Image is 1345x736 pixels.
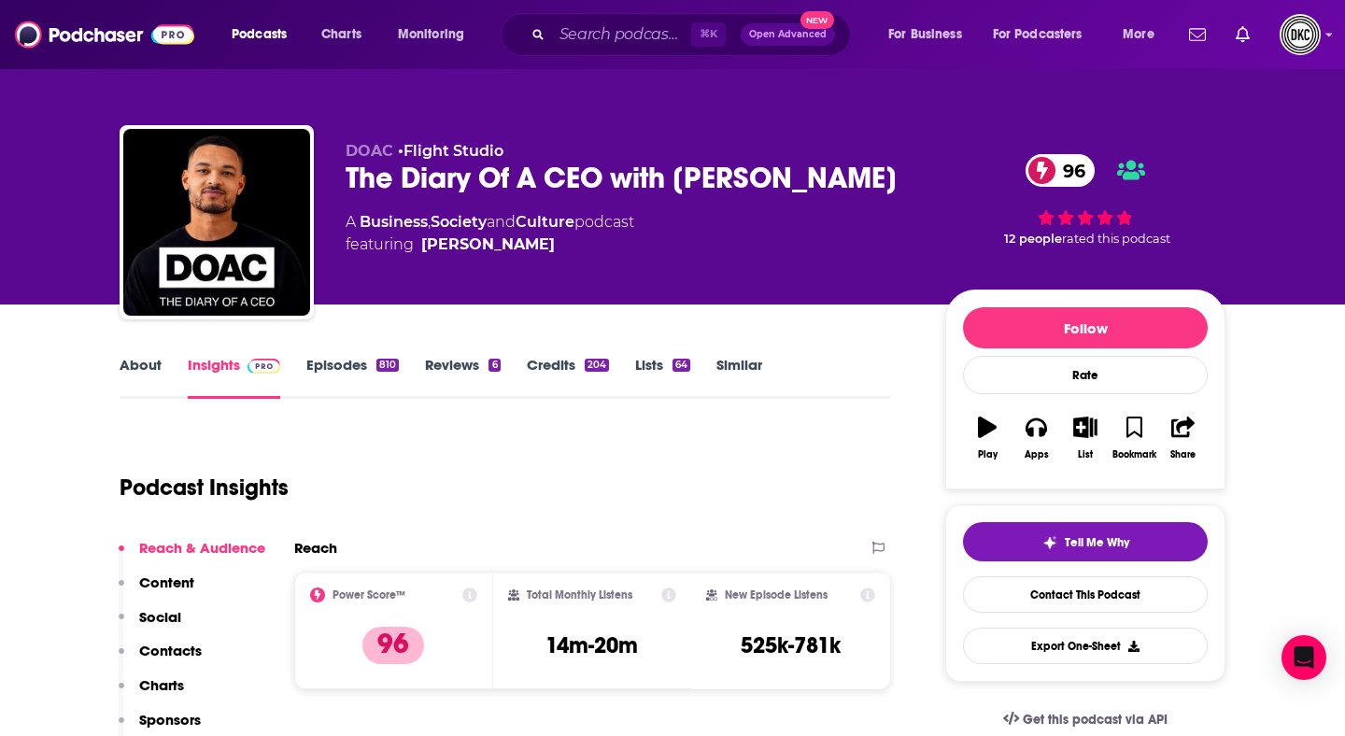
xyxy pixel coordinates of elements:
[487,213,516,231] span: and
[120,474,289,502] h1: Podcast Insights
[945,142,1225,258] div: 96 12 peoplerated this podcast
[360,213,428,231] a: Business
[963,404,1012,472] button: Play
[741,23,835,46] button: Open AdvancedNew
[552,20,691,50] input: Search podcasts, credits, & more...
[635,356,690,399] a: Lists64
[1012,404,1060,472] button: Apps
[981,20,1110,50] button: open menu
[1123,21,1154,48] span: More
[545,631,638,659] h3: 14m-20m
[516,213,574,231] a: Culture
[741,631,841,659] h3: 525k-781k
[1281,635,1326,680] div: Open Intercom Messenger
[120,356,162,399] a: About
[333,588,405,602] h2: Power Score™
[421,234,555,256] a: Steven Bartlett
[139,539,265,557] p: Reach & Audience
[1044,154,1095,187] span: 96
[398,21,464,48] span: Monitoring
[119,676,184,711] button: Charts
[119,573,194,608] button: Content
[1182,19,1213,50] a: Show notifications dropdown
[119,539,265,573] button: Reach & Audience
[431,213,487,231] a: Society
[188,356,280,399] a: InsightsPodchaser Pro
[346,142,393,160] span: DOAC
[978,449,998,460] div: Play
[1065,535,1129,550] span: Tell Me Why
[119,608,181,643] button: Social
[321,21,361,48] span: Charts
[1280,14,1321,55] button: Show profile menu
[1004,232,1062,246] span: 12 people
[963,576,1208,613] a: Contact This Podcast
[963,356,1208,394] div: Rate
[139,642,202,659] p: Contacts
[1159,404,1208,472] button: Share
[672,359,690,372] div: 64
[1110,404,1158,472] button: Bookmark
[139,711,201,729] p: Sponsors
[306,356,399,399] a: Episodes810
[963,522,1208,561] button: tell me why sparkleTell Me Why
[1062,232,1170,246] span: rated this podcast
[488,359,500,372] div: 6
[1042,535,1057,550] img: tell me why sparkle
[1280,14,1321,55] span: Logged in as DKCMediatech
[527,356,609,399] a: Credits204
[1026,154,1095,187] a: 96
[888,21,962,48] span: For Business
[139,573,194,591] p: Content
[585,359,609,372] div: 204
[1025,449,1049,460] div: Apps
[398,142,503,160] span: •
[1170,449,1196,460] div: Share
[1061,404,1110,472] button: List
[346,234,634,256] span: featuring
[139,608,181,626] p: Social
[428,213,431,231] span: ,
[518,13,869,56] div: Search podcasts, credits, & more...
[1110,20,1178,50] button: open menu
[1112,449,1156,460] div: Bookmark
[1228,19,1257,50] a: Show notifications dropdown
[527,588,632,602] h2: Total Monthly Listens
[119,642,202,676] button: Contacts
[15,17,194,52] img: Podchaser - Follow, Share and Rate Podcasts
[425,356,500,399] a: Reviews6
[123,129,310,316] img: The Diary Of A CEO with Steven Bartlett
[346,211,634,256] div: A podcast
[963,307,1208,348] button: Follow
[749,30,827,39] span: Open Advanced
[716,356,762,399] a: Similar
[403,142,503,160] a: Flight Studio
[1280,14,1321,55] img: User Profile
[993,21,1083,48] span: For Podcasters
[1023,712,1168,728] span: Get this podcast via API
[309,20,373,50] a: Charts
[725,588,828,602] h2: New Episode Listens
[139,676,184,694] p: Charts
[294,539,337,557] h2: Reach
[219,20,311,50] button: open menu
[875,20,985,50] button: open menu
[385,20,488,50] button: open menu
[232,21,287,48] span: Podcasts
[800,11,834,29] span: New
[691,22,726,47] span: ⌘ K
[248,359,280,374] img: Podchaser Pro
[362,627,424,664] p: 96
[376,359,399,372] div: 810
[1078,449,1093,460] div: List
[963,628,1208,664] button: Export One-Sheet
